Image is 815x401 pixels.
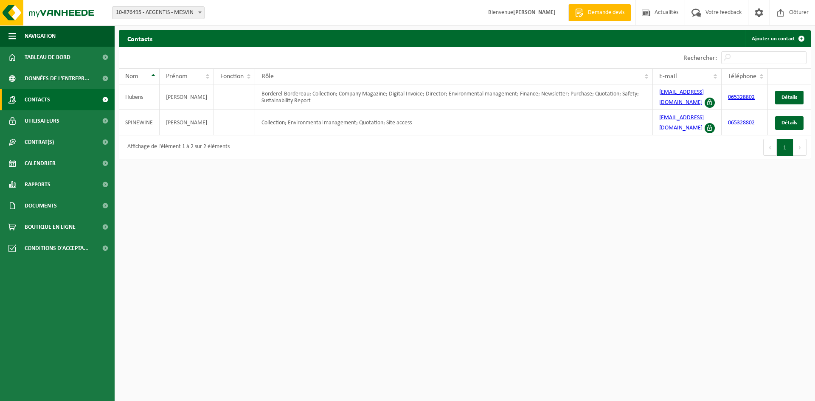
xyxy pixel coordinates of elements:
[793,139,807,156] button: Next
[25,47,70,68] span: Tableau de bord
[728,94,755,101] a: 065328802
[781,120,797,126] span: Détails
[25,25,56,47] span: Navigation
[775,91,804,104] a: Détails
[659,73,677,80] span: E-mail
[25,238,89,259] span: Conditions d'accepta...
[25,174,51,195] span: Rapports
[25,110,59,132] span: Utilisateurs
[659,89,704,106] a: [EMAIL_ADDRESS][DOMAIN_NAME]
[25,89,50,110] span: Contacts
[775,116,804,130] a: Détails
[745,30,810,47] a: Ajouter un contact
[125,73,138,80] span: Nom
[659,115,704,131] a: [EMAIL_ADDRESS][DOMAIN_NAME]
[112,7,204,19] span: 10-876495 - AEGENTIS - MESVIN
[261,73,274,80] span: Rôle
[777,139,793,156] button: 1
[119,30,161,47] h2: Contacts
[119,84,160,110] td: Hubens
[781,95,797,100] span: Détails
[25,216,76,238] span: Boutique en ligne
[119,110,160,135] td: SPINEWINE
[568,4,631,21] a: Demande devis
[25,153,56,174] span: Calendrier
[166,73,188,80] span: Prénom
[513,9,556,16] strong: [PERSON_NAME]
[25,68,90,89] span: Données de l'entrepr...
[123,140,230,155] div: Affichage de l'élément 1 à 2 sur 2 éléments
[586,8,627,17] span: Demande devis
[112,6,205,19] span: 10-876495 - AEGENTIS - MESVIN
[25,132,54,153] span: Contrat(s)
[728,73,756,80] span: Téléphone
[25,195,57,216] span: Documents
[160,110,214,135] td: [PERSON_NAME]
[220,73,244,80] span: Fonction
[763,139,777,156] button: Previous
[683,55,717,62] label: Rechercher:
[728,120,755,126] a: 065328802
[255,110,652,135] td: Collection; Environmental management; Quotation; Site access
[255,84,652,110] td: Borderel-Bordereau; Collection; Company Magazine; Digital Invoice; Director; Environmental manage...
[160,84,214,110] td: [PERSON_NAME]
